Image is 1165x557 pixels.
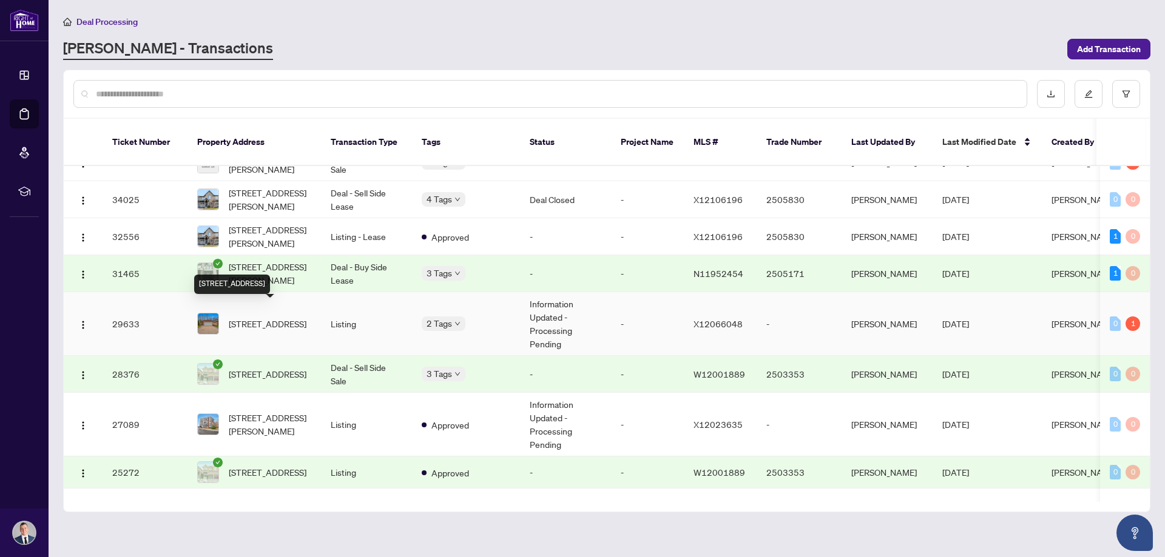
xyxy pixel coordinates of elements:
[520,181,611,218] td: Deal Closed
[321,255,412,292] td: Deal - Buy Side Lease
[454,270,461,276] span: down
[611,393,684,456] td: -
[454,371,461,377] span: down
[198,414,218,435] img: thumbnail-img
[427,316,452,330] span: 2 Tags
[520,119,611,166] th: Status
[103,456,187,489] td: 25272
[412,119,520,166] th: Tags
[842,356,933,393] td: [PERSON_NAME]
[229,186,311,213] span: [STREET_ADDRESS][PERSON_NAME]
[942,268,969,279] span: [DATE]
[321,292,412,356] td: Listing
[103,119,187,166] th: Ticket Number
[1126,417,1140,432] div: 0
[611,181,684,218] td: -
[757,181,842,218] td: 2505830
[1110,229,1121,244] div: 1
[1077,39,1141,59] span: Add Transaction
[942,369,969,379] span: [DATE]
[694,268,743,279] span: N11952454
[103,393,187,456] td: 27089
[427,192,452,206] span: 4 Tags
[520,292,611,356] td: Information Updated - Processing Pending
[198,364,218,384] img: thumbnail-img
[842,218,933,255] td: [PERSON_NAME]
[842,119,933,166] th: Last Updated By
[1075,80,1103,108] button: edit
[321,181,412,218] td: Deal - Sell Side Lease
[213,359,223,369] span: check-circle
[1067,39,1150,59] button: Add Transaction
[1110,465,1121,479] div: 0
[611,119,684,166] th: Project Name
[694,318,743,329] span: X12066048
[942,318,969,329] span: [DATE]
[103,181,187,218] td: 34025
[427,266,452,280] span: 3 Tags
[842,292,933,356] td: [PERSON_NAME]
[78,320,88,330] img: Logo
[611,218,684,255] td: -
[454,321,461,327] span: down
[684,119,757,166] th: MLS #
[78,421,88,430] img: Logo
[73,415,93,434] button: Logo
[1126,367,1140,381] div: 0
[78,196,88,205] img: Logo
[431,418,469,432] span: Approved
[78,270,88,279] img: Logo
[321,393,412,456] td: Listing
[842,456,933,489] td: [PERSON_NAME]
[103,218,187,255] td: 32556
[1037,80,1065,108] button: download
[10,9,39,32] img: logo
[842,393,933,456] td: [PERSON_NAME]
[1052,419,1117,430] span: [PERSON_NAME]
[1110,266,1121,281] div: 1
[1047,90,1055,98] span: download
[942,194,969,205] span: [DATE]
[933,119,1042,166] th: Last Modified Date
[321,218,412,255] td: Listing - Lease
[229,317,306,330] span: [STREET_ADDRESS]
[611,356,684,393] td: -
[1126,465,1140,479] div: 0
[13,521,36,544] img: Profile Icon
[694,194,743,205] span: X12106196
[520,255,611,292] td: -
[229,411,311,438] span: [STREET_ADDRESS][PERSON_NAME]
[73,190,93,209] button: Logo
[1042,119,1115,166] th: Created By
[73,364,93,384] button: Logo
[229,465,306,479] span: [STREET_ADDRESS]
[103,356,187,393] td: 28376
[942,135,1016,148] span: Last Modified Date
[78,233,88,242] img: Logo
[229,260,311,287] span: [STREET_ADDRESS][PERSON_NAME]
[942,231,969,242] span: [DATE]
[194,275,270,294] div: [STREET_ADDRESS]
[73,264,93,283] button: Logo
[198,189,218,210] img: thumbnail-img
[76,16,138,27] span: Deal Processing
[757,456,842,489] td: 2503353
[611,292,684,356] td: -
[1126,266,1140,281] div: 0
[1110,367,1121,381] div: 0
[694,467,745,478] span: W12001889
[757,119,842,166] th: Trade Number
[520,356,611,393] td: -
[1052,231,1117,242] span: [PERSON_NAME]
[1110,417,1121,432] div: 0
[103,292,187,356] td: 29633
[427,367,452,381] span: 3 Tags
[454,196,461,202] span: down
[73,227,93,246] button: Logo
[694,369,745,379] span: W12001889
[1084,90,1093,98] span: edit
[611,255,684,292] td: -
[694,231,743,242] span: X12106196
[103,255,187,292] td: 31465
[842,181,933,218] td: [PERSON_NAME]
